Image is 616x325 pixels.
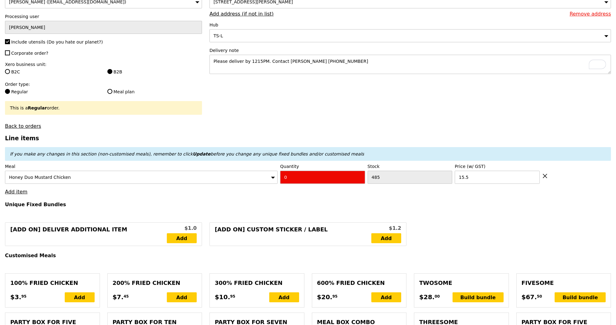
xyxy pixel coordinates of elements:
[5,253,611,258] h4: Customised Meals
[124,294,129,299] span: 45
[193,151,210,156] b: Update
[28,105,47,110] b: Regular
[107,89,112,94] input: Meal plan
[215,225,371,243] div: [Add on] Custom Sticker / Label
[11,51,48,56] span: Corporate order?
[317,292,332,302] span: $20.
[455,163,540,169] label: Price (w/ GST)
[332,294,338,299] span: 95
[537,294,542,299] span: 50
[215,292,230,302] span: $10.
[5,123,41,129] a: Back to orders
[5,61,202,67] label: Xero business unit:
[522,292,537,302] span: $67.
[269,292,299,302] div: Add
[167,225,197,232] div: $1.0
[5,13,202,20] label: Processing user
[5,69,10,74] input: B2C
[5,69,100,75] label: B2C
[11,39,103,44] span: Include utensils (Do you hate our planet?)
[371,225,401,232] div: $1.2
[570,11,611,17] a: Remove address
[107,69,202,75] label: B2B
[5,81,202,87] label: Order type:
[10,151,364,156] em: If you make any changes in this section (non-customised meals), remember to click before you chan...
[522,279,606,287] div: Fivesome
[9,175,71,180] span: Honey Duo Mustard Chicken
[453,292,504,302] div: Build bundle
[10,279,95,287] div: 100% Fried Chicken
[209,47,611,53] label: Delivery note
[113,292,124,302] span: $7.
[5,89,100,95] label: Regular
[214,33,223,38] span: TS-L
[368,163,453,169] label: Stock
[317,279,402,287] div: 600% Fried Chicken
[65,292,95,302] div: Add
[435,294,440,299] span: 00
[5,39,10,44] input: Include utensils (Do you hate our planet?)
[419,279,504,287] div: Twosome
[215,279,299,287] div: 300% Fried Chicken
[555,292,606,302] div: Build bundle
[10,292,21,302] span: $3.
[5,50,10,55] input: Corporate order?
[5,163,278,169] label: Meal
[21,294,26,299] span: 95
[10,105,197,111] div: This is a order.
[371,233,401,243] a: Add
[107,89,202,95] label: Meal plan
[419,292,435,302] span: $28.
[5,189,27,195] a: Add item
[209,22,611,28] label: Hub
[5,89,10,94] input: Regular
[5,202,611,207] h4: Unique Fixed Bundles
[107,69,112,74] input: B2B
[280,163,365,169] label: Quantity
[167,233,197,243] a: Add
[113,279,197,287] div: 200% Fried Chicken
[5,135,611,142] h3: Line items
[167,292,197,302] div: Add
[209,55,611,74] textarea: To enrich screen reader interactions, please activate Accessibility in Grammarly extension settings
[10,225,167,243] div: [Add on] Deliver Additional Item
[230,294,235,299] span: 95
[371,292,401,302] div: Add
[209,11,274,17] a: Add address (if not in list)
